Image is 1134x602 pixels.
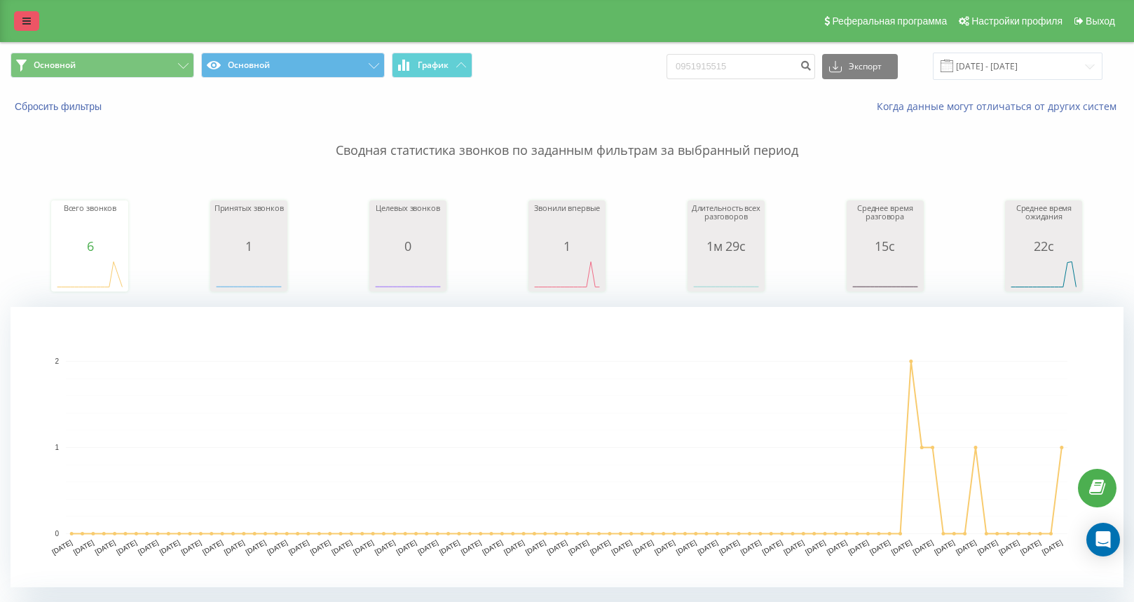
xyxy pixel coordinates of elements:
svg: A chart. [532,253,602,295]
svg: A chart. [11,307,1123,587]
a: Когда данные могут отличаться от других систем [877,100,1123,113]
text: [DATE] [72,538,95,556]
text: [DATE] [718,538,741,556]
span: Реферальная программа [832,15,947,27]
text: [DATE] [374,538,397,556]
text: [DATE] [675,538,698,556]
svg: A chart. [373,253,443,295]
text: [DATE] [395,538,418,556]
div: Принятых звонков [214,204,284,239]
div: 1м 29с [691,239,761,253]
text: [DATE] [524,538,547,556]
text: [DATE] [352,538,375,556]
text: [DATE] [460,538,483,556]
text: [DATE] [438,538,461,556]
text: [DATE] [309,538,332,556]
button: Основной [11,53,194,78]
text: [DATE] [589,538,612,556]
text: [DATE] [696,538,719,556]
div: Среднее время ожидания [1009,204,1079,239]
text: [DATE] [1019,538,1042,556]
span: Выход [1086,15,1115,27]
text: [DATE] [567,538,590,556]
text: [DATE] [868,538,892,556]
svg: A chart. [691,253,761,295]
text: [DATE] [330,538,353,556]
div: 1 [532,239,602,253]
span: Основной [34,60,76,71]
div: Open Intercom Messenger [1086,523,1120,556]
text: [DATE] [179,538,203,556]
div: Целевых звонков [373,204,443,239]
text: [DATE] [137,538,160,556]
text: [DATE] [955,538,978,556]
div: Длительность всех разговоров [691,204,761,239]
text: [DATE] [997,538,1020,556]
text: [DATE] [158,538,182,556]
text: 2 [55,357,59,365]
svg: A chart. [214,253,284,295]
div: 0 [373,239,443,253]
text: [DATE] [416,538,439,556]
text: [DATE] [804,538,827,556]
text: [DATE] [761,538,784,556]
div: Звонили впервые [532,204,602,239]
text: [DATE] [1041,538,1064,556]
div: 6 [55,239,125,253]
text: [DATE] [545,538,568,556]
text: [DATE] [847,538,870,556]
text: [DATE] [115,538,138,556]
text: [DATE] [50,538,74,556]
text: [DATE] [933,538,956,556]
button: Основной [201,53,385,78]
div: Среднее время разговора [850,204,920,239]
text: [DATE] [266,538,289,556]
div: 22с [1009,239,1079,253]
p: Сводная статистика звонков по заданным фильтрам за выбранный период [11,114,1123,160]
text: [DATE] [653,538,676,556]
button: Экспорт [822,54,898,79]
text: 1 [55,444,59,451]
text: [DATE] [826,538,849,556]
text: [DATE] [503,538,526,556]
text: [DATE] [782,538,805,556]
text: [DATE] [245,538,268,556]
span: Настройки профиля [971,15,1063,27]
input: Поиск по номеру [667,54,815,79]
button: Сбросить фильтры [11,100,109,113]
text: 0 [55,530,59,538]
text: [DATE] [481,538,504,556]
text: [DATE] [631,538,655,556]
svg: A chart. [1009,253,1079,295]
button: График [392,53,472,78]
text: [DATE] [739,538,763,556]
div: Всего звонков [55,204,125,239]
text: [DATE] [912,538,935,556]
text: [DATE] [287,538,310,556]
text: [DATE] [223,538,246,556]
svg: A chart. [55,253,125,295]
text: [DATE] [890,538,913,556]
span: График [418,60,449,70]
div: 15с [850,239,920,253]
svg: A chart. [850,253,920,295]
div: 1 [214,239,284,253]
text: [DATE] [94,538,117,556]
text: [DATE] [201,538,224,556]
text: [DATE] [976,538,999,556]
text: [DATE] [610,538,634,556]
